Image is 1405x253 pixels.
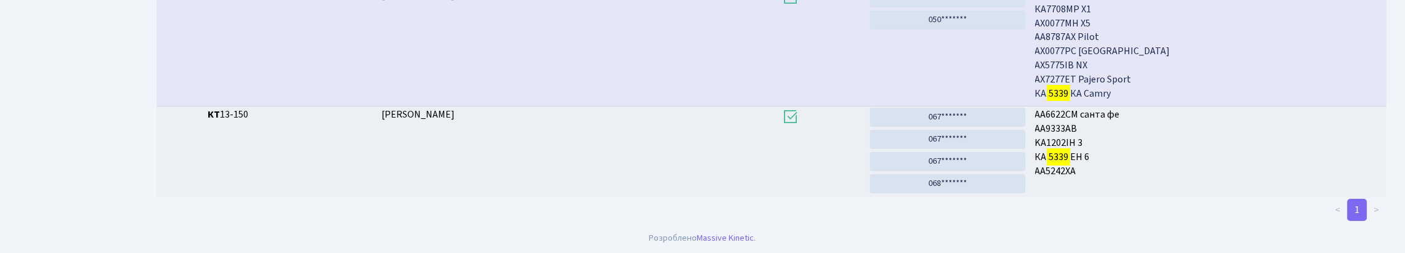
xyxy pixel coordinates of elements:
[1047,148,1070,166] mark: 5339
[208,108,220,121] b: КТ
[1047,85,1070,102] mark: 5339
[208,108,372,122] span: 13-150
[649,231,756,245] div: Розроблено .
[1035,108,1382,178] span: АА6622СМ санта фе АА9333АВ KA1202IH 3 КА ЕН 6 AA5242ХА
[697,231,754,244] a: Massive Kinetic
[1347,199,1367,221] a: 1
[382,108,455,121] span: [PERSON_NAME]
